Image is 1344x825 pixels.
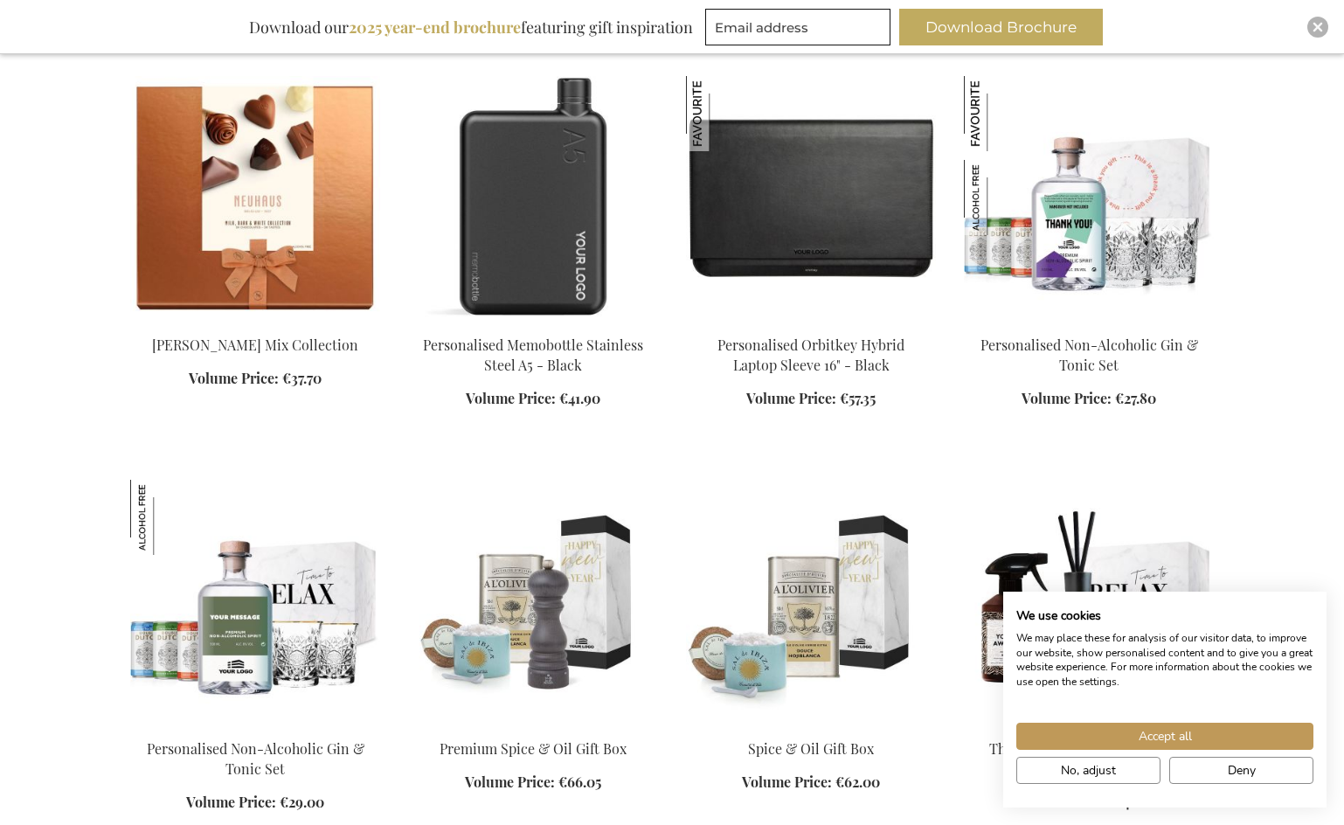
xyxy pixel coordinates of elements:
h2: We use cookies [1016,608,1313,624]
img: Personalised Orbitkey Hybrid Laptop Sleeve 16" - Black [686,76,761,151]
span: Deny [1228,761,1256,780]
img: Personalised Non-Alcoholic Gin & Tonic Set [130,480,380,724]
a: Volume Price: €62.00 [742,773,880,793]
input: Email address [705,9,890,45]
span: Volume Price: [746,389,836,407]
img: Personalised Non-Alcoholic Gin & Tonic Set [964,76,1039,151]
span: Volume Price: [189,369,279,387]
span: No, adjust [1061,761,1116,780]
button: Adjust cookie preferences [1016,757,1160,784]
a: Volume Price: €27.80 [1022,389,1156,409]
img: Personalised Non-Alcoholic Gin & Tonic Set [964,160,1039,235]
a: Volume Price: €29.00 [186,793,324,813]
a: Personalised Memobottle Stainless Steel A5 - Black [423,336,643,374]
a: Personalised Memobottle Stainless Steel A5 - Black [408,314,658,330]
img: Personalised Orbitkey Hybrid Laptop Sleeve 16" - Black [686,76,936,321]
span: €57.35 [840,389,876,407]
a: Personalised Non-Alcoholic Gin & Tonic Set Personalised Non-Alcoholic Gin & Tonic Set [130,718,380,734]
button: Deny all cookies [1169,757,1313,784]
a: Spice & Oil Gift Box [748,739,874,758]
a: Personalised Non-Alcoholic Gin & Tonic Set Personalised Non-Alcoholic Gin & Tonic Set Personalise... [964,314,1214,330]
img: Neuhaus Mix Collection [130,76,380,321]
a: Volume Price: €57.35 [746,389,876,409]
div: Close [1307,17,1328,38]
img: Personalised Non-Alcoholic Gin & Tonic Set [130,480,205,555]
span: €37.70 [282,369,322,387]
span: €41.90 [559,389,600,407]
a: Premium Spice & Oil Gift Box [440,739,627,758]
span: Accept all [1139,727,1192,745]
img: Personalised Non-Alcoholic Gin & Tonic Set [964,76,1214,321]
a: Neuhaus Mix Collection [130,314,380,330]
img: Close [1313,22,1323,32]
button: Download Brochure [899,9,1103,45]
span: Volume Price: [742,773,832,791]
a: Volume Price: €37.70 [189,369,322,389]
button: Accept all cookies [1016,723,1313,750]
span: Volume Price: [1022,389,1112,407]
a: Volume Price: €41.90 [466,389,600,409]
a: [PERSON_NAME] Mix Collection [152,336,358,354]
b: 2025 year-end brochure [349,17,521,38]
span: €27.80 [1115,389,1156,407]
img: Premium Spice & Oil Gift Box [408,480,658,724]
p: We may place these for analysis of our visitor data, to improve our website, show personalised co... [1016,631,1313,690]
img: Personalised Memobottle Stainless Steel A5 - Black [408,76,658,321]
span: €66.05 [558,773,601,791]
a: Personalised Orbitkey Hybrid Laptop Sleeve 16" - Black [717,336,904,374]
a: Personalised Non-Alcoholic Gin & Tonic Set [147,739,364,778]
a: The Gift Label You Are Awesome Set [989,739,1189,778]
div: Download our featuring gift inspiration [241,9,701,45]
span: Volume Price: [465,773,555,791]
img: Spice & Oil Gift Box [686,480,936,724]
span: €62.00 [835,773,880,791]
a: The Gift Label You Are Awesome Set [964,718,1214,734]
a: Spice & Oil Gift Box [686,718,936,734]
span: €29.00 [280,793,324,811]
span: Volume Price: [186,793,276,811]
a: Personalised Non-Alcoholic Gin & Tonic Set [980,336,1198,374]
a: Volume Price: €66.05 [465,773,601,793]
a: Personalised Orbitkey Hybrid Laptop Sleeve 16" - Black Personalised Orbitkey Hybrid Laptop Sleeve... [686,314,936,330]
a: Premium Spice & Oil Gift Box [408,718,658,734]
form: marketing offers and promotions [705,9,896,51]
img: The Gift Label You Are Awesome Set [964,480,1214,724]
span: Volume Price: [466,389,556,407]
